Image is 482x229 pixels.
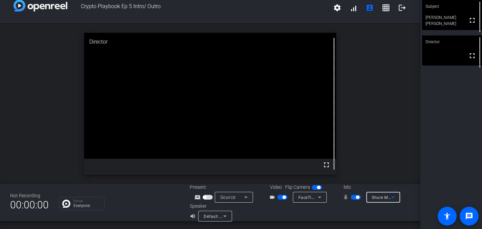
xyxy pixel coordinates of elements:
span: 00:00:00 [10,197,49,213]
span: Shure MV7 (14ed:1012) [372,195,419,200]
mat-icon: fullscreen [468,52,476,60]
div: Mic [337,184,405,191]
span: Video [270,184,282,191]
mat-icon: fullscreen [468,16,476,24]
mat-icon: mic_none [343,193,351,201]
mat-icon: videocam_outline [269,193,277,201]
mat-icon: fullscreen [322,161,330,169]
p: Group [73,199,101,203]
mat-icon: grid_on [382,4,390,12]
mat-icon: screen_share_outline [194,193,203,201]
mat-icon: settings [333,4,341,12]
mat-icon: volume_up [190,212,198,220]
div: Speaker [190,203,230,210]
mat-icon: accessibility [443,212,451,220]
mat-icon: logout [398,4,406,12]
img: Chat Icon [62,200,70,208]
p: Everyone [73,204,101,208]
div: Director [84,33,337,51]
span: Flip Camera [285,184,310,191]
mat-icon: account_box [366,4,374,12]
div: Director [422,35,482,48]
mat-icon: message [465,212,473,220]
div: Not Recording [10,192,49,199]
div: Present [190,184,257,191]
span: Default - Shure MV7 (14ed:1012) [204,213,269,219]
span: Source [220,195,236,200]
span: FaceTime HD Camera (C4E1:9BFB) [298,195,368,200]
